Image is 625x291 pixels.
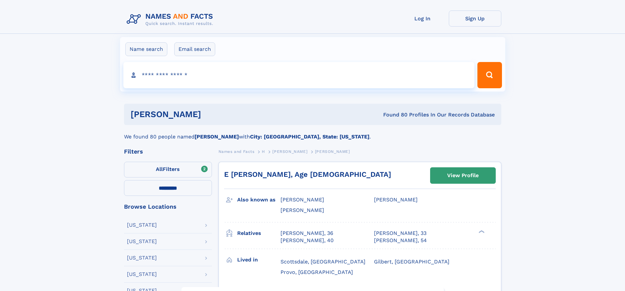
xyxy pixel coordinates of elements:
[156,166,163,172] span: All
[292,111,495,118] div: Found 80 Profiles In Our Records Database
[374,230,427,237] a: [PERSON_NAME], 33
[262,149,265,154] span: H
[281,230,333,237] a: [PERSON_NAME], 36
[430,168,495,183] a: View Profile
[281,269,353,275] span: Provo, [GEOGRAPHIC_DATA]
[127,272,157,277] div: [US_STATE]
[449,10,501,27] a: Sign Up
[124,125,501,141] div: We found 80 people named with .
[237,254,281,265] h3: Lived in
[131,110,292,118] h1: [PERSON_NAME]
[174,42,215,56] label: Email search
[124,149,212,155] div: Filters
[127,239,157,244] div: [US_STATE]
[374,237,427,244] a: [PERSON_NAME], 54
[477,62,502,88] button: Search Button
[272,147,307,156] a: [PERSON_NAME]
[281,237,334,244] a: [PERSON_NAME], 40
[237,228,281,239] h3: Relatives
[250,134,369,140] b: City: [GEOGRAPHIC_DATA], State: [US_STATE]
[447,168,479,183] div: View Profile
[127,222,157,228] div: [US_STATE]
[315,149,350,154] span: [PERSON_NAME]
[281,197,324,203] span: [PERSON_NAME]
[124,204,212,210] div: Browse Locations
[374,259,449,265] span: Gilbert, [GEOGRAPHIC_DATA]
[281,259,365,265] span: Scottsdale, [GEOGRAPHIC_DATA]
[396,10,449,27] a: Log In
[281,207,324,213] span: [PERSON_NAME]
[195,134,239,140] b: [PERSON_NAME]
[237,194,281,205] h3: Also known as
[374,197,418,203] span: [PERSON_NAME]
[262,147,265,156] a: H
[125,42,167,56] label: Name search
[272,149,307,154] span: [PERSON_NAME]
[124,162,212,177] label: Filters
[127,255,157,260] div: [US_STATE]
[477,229,485,234] div: ❯
[224,170,391,178] a: E [PERSON_NAME], Age [DEMOGRAPHIC_DATA]
[123,62,475,88] input: search input
[219,147,255,156] a: Names and Facts
[124,10,219,28] img: Logo Names and Facts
